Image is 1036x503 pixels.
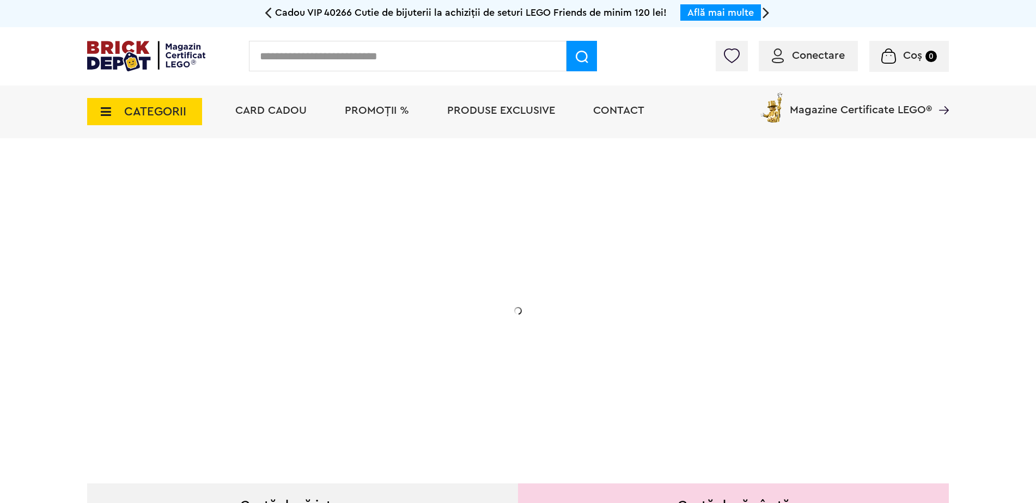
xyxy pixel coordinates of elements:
h2: Seria de sărbători: Fantomă luminoasă. Promoția este valabilă în perioada [DATE] - [DATE]. [164,297,382,342]
small: 0 [925,51,937,62]
a: Produse exclusive [447,105,555,116]
a: Magazine Certificate LEGO® [932,90,949,101]
span: CATEGORII [124,106,186,118]
a: Contact [593,105,644,116]
a: Află mai multe [687,8,754,17]
span: Conectare [792,50,845,61]
h1: Cadou VIP 40772 [164,247,382,286]
span: Cadou VIP 40266 Cutie de bijuterii la achiziții de seturi LEGO Friends de minim 120 lei! [275,8,667,17]
span: Coș [903,50,922,61]
a: PROMOȚII % [345,105,409,116]
a: Conectare [772,50,845,61]
span: Magazine Certificate LEGO® [790,90,932,115]
a: Card Cadou [235,105,307,116]
div: Află detalii [164,367,382,381]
